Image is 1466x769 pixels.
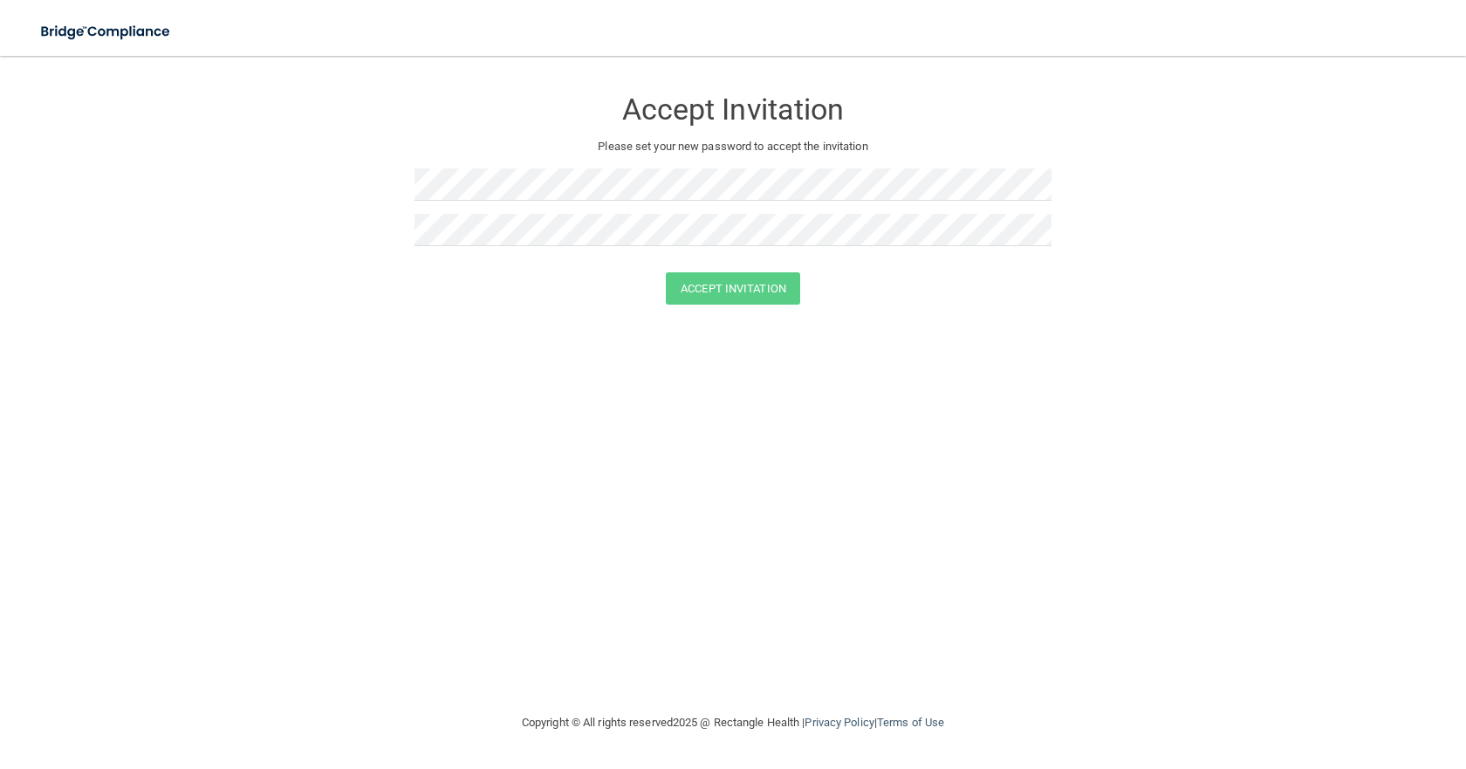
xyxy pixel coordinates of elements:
[414,695,1052,751] div: Copyright © All rights reserved 2025 @ Rectangle Health | |
[414,93,1052,126] h3: Accept Invitation
[666,272,800,305] button: Accept Invitation
[26,14,187,50] img: bridge_compliance_login_screen.278c3ca4.svg
[877,716,944,729] a: Terms of Use
[805,716,873,729] a: Privacy Policy
[1164,645,1445,715] iframe: Drift Widget Chat Controller
[428,136,1038,157] p: Please set your new password to accept the invitation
